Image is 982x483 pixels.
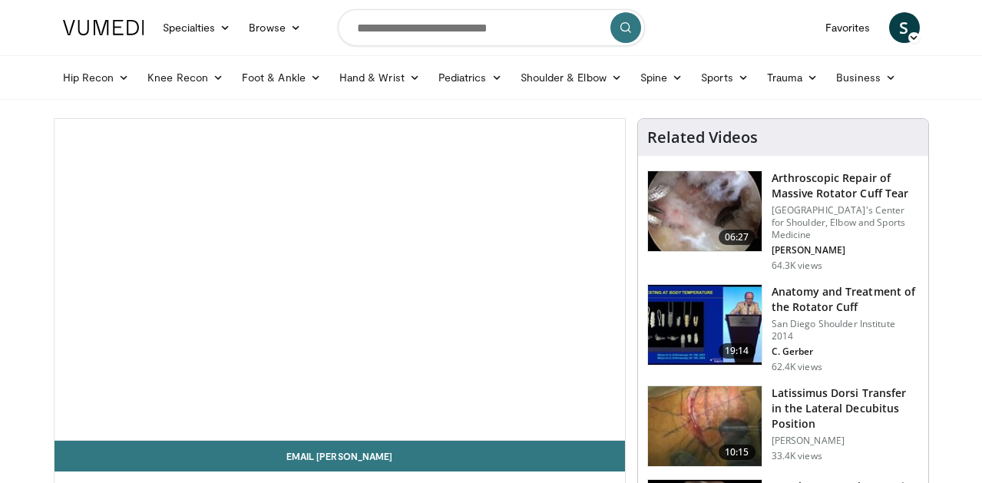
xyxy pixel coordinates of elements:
[647,284,919,373] a: 19:14 Anatomy and Treatment of the Rotator Cuff San Diego Shoulder Institute 2014 C. Gerber 62.4K...
[719,343,756,359] span: 19:14
[648,386,762,466] img: 38501_0000_3.png.150x105_q85_crop-smart_upscale.jpg
[772,346,919,358] p: C. Gerber
[55,441,625,471] a: Email [PERSON_NAME]
[233,62,330,93] a: Foot & Ankle
[827,62,905,93] a: Business
[889,12,920,43] a: S
[772,435,919,447] p: [PERSON_NAME]
[772,361,822,373] p: 62.4K views
[772,260,822,272] p: 64.3K views
[330,62,429,93] a: Hand & Wrist
[55,119,625,441] video-js: Video Player
[429,62,511,93] a: Pediatrics
[772,284,919,315] h3: Anatomy and Treatment of the Rotator Cuff
[240,12,310,43] a: Browse
[138,62,233,93] a: Knee Recon
[154,12,240,43] a: Specialties
[758,62,828,93] a: Trauma
[772,450,822,462] p: 33.4K views
[511,62,631,93] a: Shoulder & Elbow
[647,128,758,147] h4: Related Videos
[648,171,762,251] img: 281021_0002_1.png.150x105_q85_crop-smart_upscale.jpg
[816,12,880,43] a: Favorites
[63,20,144,35] img: VuMedi Logo
[692,62,758,93] a: Sports
[719,230,756,245] span: 06:27
[772,170,919,201] h3: Arthroscopic Repair of Massive Rotator Cuff Tear
[648,285,762,365] img: 58008271-3059-4eea-87a5-8726eb53a503.150x105_q85_crop-smart_upscale.jpg
[631,62,692,93] a: Spine
[772,204,919,241] p: [GEOGRAPHIC_DATA]'s Center for Shoulder, Elbow and Sports Medicine
[772,318,919,342] p: San Diego Shoulder Institute 2014
[338,9,645,46] input: Search topics, interventions
[54,62,139,93] a: Hip Recon
[647,385,919,467] a: 10:15 Latissimus Dorsi Transfer in the Lateral Decubitus Position [PERSON_NAME] 33.4K views
[719,445,756,460] span: 10:15
[772,244,919,256] p: [PERSON_NAME]
[647,170,919,272] a: 06:27 Arthroscopic Repair of Massive Rotator Cuff Tear [GEOGRAPHIC_DATA]'s Center for Shoulder, E...
[772,385,919,432] h3: Latissimus Dorsi Transfer in the Lateral Decubitus Position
